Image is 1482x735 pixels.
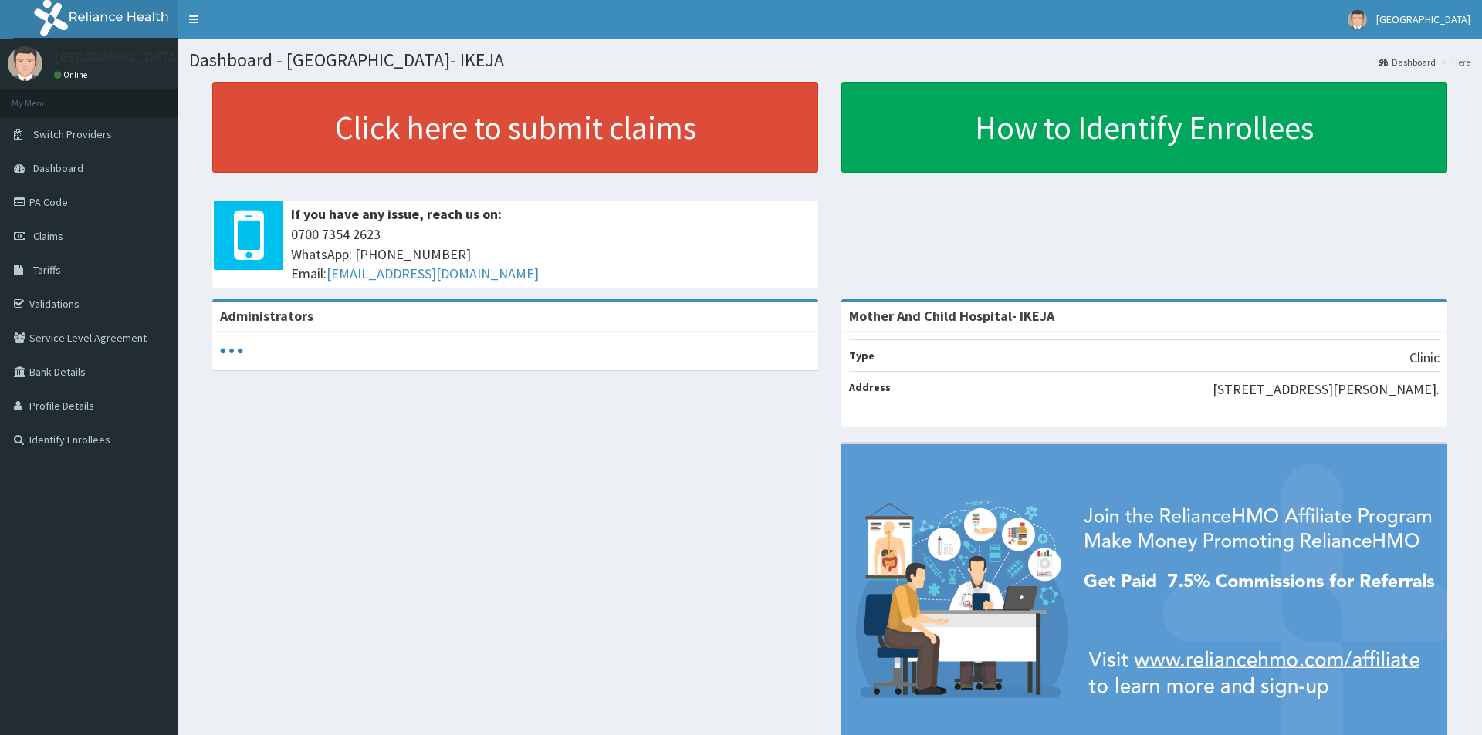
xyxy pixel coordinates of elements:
[1348,10,1367,29] img: User Image
[849,349,875,362] b: Type
[291,224,810,284] span: 0700 7354 2623 WhatsApp: [PHONE_NUMBER] Email:
[8,46,42,81] img: User Image
[220,307,313,325] b: Administrators
[212,82,818,173] a: Click here to submit claims
[849,307,1054,325] strong: Mother And Child Hospital- IKEJA
[33,161,83,175] span: Dashboard
[327,265,539,282] a: [EMAIL_ADDRESS][DOMAIN_NAME]
[849,380,891,394] b: Address
[1437,56,1470,69] li: Here
[33,229,63,243] span: Claims
[1409,348,1440,368] p: Clinic
[841,82,1447,173] a: How to Identify Enrollees
[1376,12,1470,26] span: [GEOGRAPHIC_DATA]
[291,205,502,223] b: If you have any issue, reach us on:
[33,263,61,277] span: Tariffs
[54,69,91,80] a: Online
[220,339,243,362] svg: audio-loading
[189,50,1470,70] h1: Dashboard - [GEOGRAPHIC_DATA]- IKEJA
[1213,379,1440,400] p: [STREET_ADDRESS][PERSON_NAME].
[54,50,181,64] p: [GEOGRAPHIC_DATA]
[33,127,112,141] span: Switch Providers
[1379,56,1436,69] a: Dashboard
